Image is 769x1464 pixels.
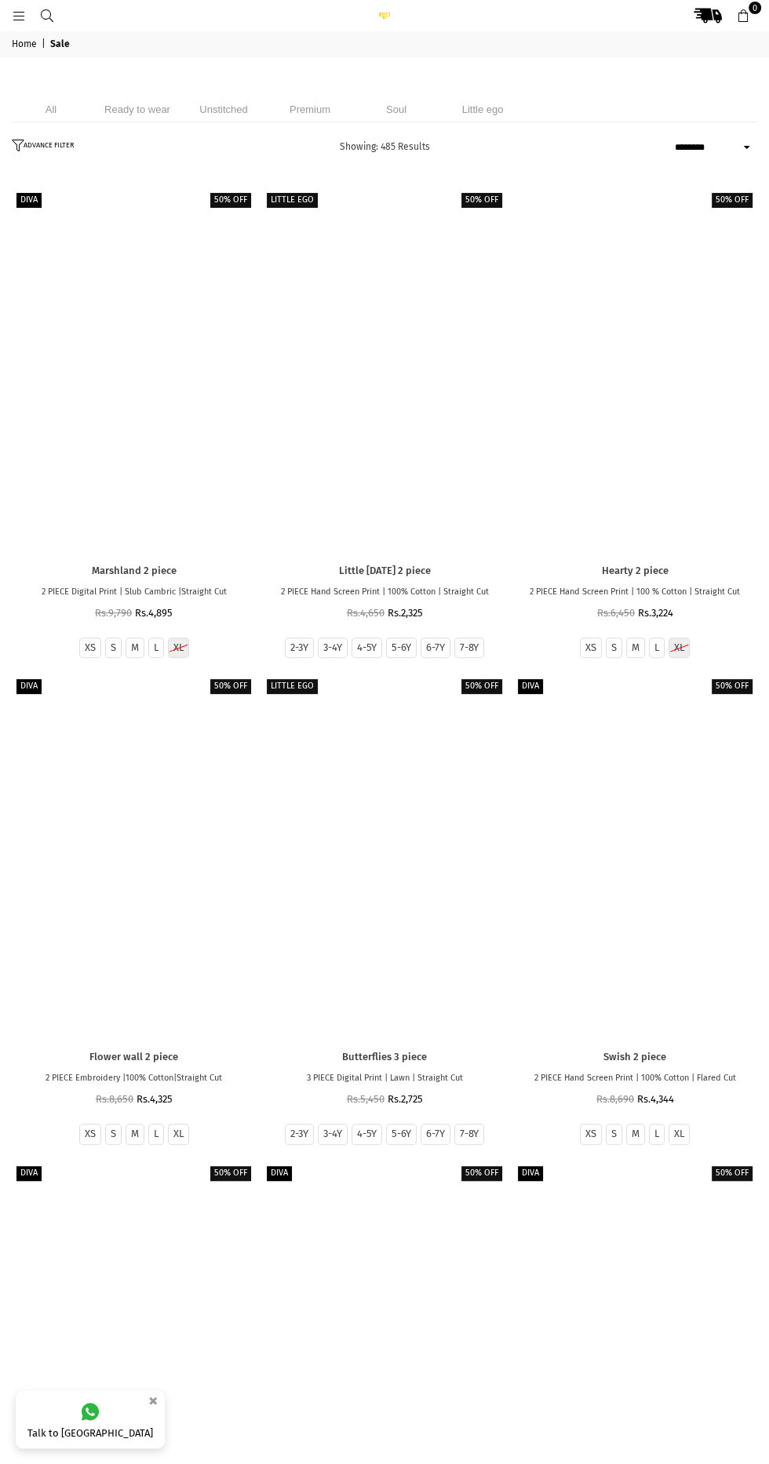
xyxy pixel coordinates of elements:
a: Butterflies 3 piece [263,675,505,1039]
span: Rs.6,450 [597,607,635,619]
a: Marshland 2 piece [13,189,255,553]
li: Soul [357,96,436,122]
label: 2-3Y [290,1128,308,1141]
button: × [144,1388,162,1414]
span: Rs.4,895 [135,607,173,619]
label: Diva [518,679,543,694]
label: L [654,1128,659,1141]
label: Diva [267,1166,292,1181]
label: 6-7Y [426,641,445,655]
label: Diva [16,193,42,208]
a: Flower wall 2 piece [13,1051,255,1064]
label: 50% off [461,193,502,208]
img: Ego [369,12,400,19]
label: M [632,1128,640,1141]
button: ADVANCE FILTER [12,140,78,155]
span: Rs.5,450 [346,1093,384,1105]
label: XS [585,1128,596,1141]
label: 2-3Y [290,641,308,655]
label: 3-4Y [323,641,342,655]
a: XL [173,1128,184,1141]
a: M [632,641,640,655]
label: 7-8Y [460,641,479,655]
label: 50% off [712,1166,753,1181]
a: 4-5Y [357,1128,377,1141]
label: S [111,1128,116,1141]
label: 5-6Y [392,641,411,655]
span: Rs.2,725 [387,1093,422,1105]
a: Little [DATE] 2 piece [263,565,505,578]
span: Rs.3,224 [638,607,673,619]
label: 50% off [210,679,251,694]
label: 3-4Y [323,1128,342,1141]
p: 2 PIECE Digital Print | Slub Cambric |Straight Cut [13,586,255,599]
span: Rs.8,690 [596,1093,634,1105]
span: Showing: 485 Results [340,141,430,152]
label: XS [585,641,596,655]
label: 50% off [712,679,753,694]
p: 2 PIECE Embroidery |100% Cotton|Straight Cut [13,1072,255,1085]
label: 7-8Y [460,1128,479,1141]
a: L [154,1128,159,1141]
label: XS [85,641,96,655]
span: Sale [50,38,72,51]
label: Little EGO [267,679,318,694]
label: L [654,641,659,655]
label: 50% off [461,679,502,694]
label: 50% off [461,1166,502,1181]
label: S [611,641,617,655]
a: Swish 2 piece [514,1051,756,1064]
label: XL [173,641,184,655]
label: Diva [16,679,42,694]
label: L [154,641,159,655]
p: 2 PIECE Hand Screen Print | 100% Cotton | Flared Cut [514,1072,756,1085]
a: Little Carnival 2 piece [263,189,505,553]
li: Premium [271,96,349,122]
a: Marshland 2 piece [13,565,255,578]
span: 0 [749,2,761,14]
a: 0 [729,2,757,30]
label: Diva [16,1166,42,1181]
a: Swish 2 piece [514,675,756,1039]
a: Home [12,38,39,51]
label: 5-6Y [392,1128,411,1141]
span: Rs.9,790 [95,607,132,619]
label: M [131,641,139,655]
span: Rs.4,325 [137,1093,173,1105]
label: S [611,1128,617,1141]
label: 50% off [210,193,251,208]
li: Little ego [443,96,522,122]
label: 4-5Y [357,641,377,655]
label: 50% off [712,193,753,208]
a: Butterflies 3 piece [263,1051,505,1064]
a: XS [85,1128,96,1141]
span: | [42,38,48,51]
label: 50% off [210,1166,251,1181]
a: M [131,1128,139,1141]
a: Hearty 2 piece [514,565,756,578]
label: 6-7Y [426,1128,445,1141]
span: Rs.8,650 [96,1093,133,1105]
span: Rs.4,344 [637,1093,674,1105]
a: Talk to [GEOGRAPHIC_DATA] [16,1390,165,1448]
label: XL [674,1128,684,1141]
label: S [111,641,116,655]
label: Diva [518,1166,543,1181]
